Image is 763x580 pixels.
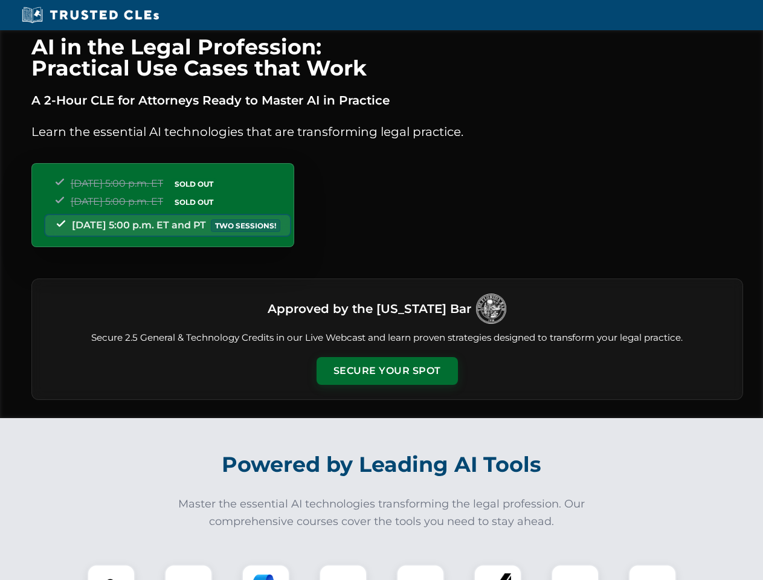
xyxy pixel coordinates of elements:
p: Secure 2.5 General & Technology Credits in our Live Webcast and learn proven strategies designed ... [47,331,728,345]
p: A 2-Hour CLE for Attorneys Ready to Master AI in Practice [31,91,743,110]
h1: AI in the Legal Profession: Practical Use Cases that Work [31,36,743,79]
button: Secure Your Spot [317,357,458,385]
h3: Approved by the [US_STATE] Bar [268,298,471,320]
span: [DATE] 5:00 p.m. ET [71,196,163,207]
img: Logo [476,294,506,324]
span: [DATE] 5:00 p.m. ET [71,178,163,189]
span: SOLD OUT [170,178,217,190]
p: Master the essential AI technologies transforming the legal profession. Our comprehensive courses... [170,495,593,530]
h2: Powered by Leading AI Tools [47,443,716,486]
span: SOLD OUT [170,196,217,208]
img: Trusted CLEs [18,6,163,24]
p: Learn the essential AI technologies that are transforming legal practice. [31,122,743,141]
